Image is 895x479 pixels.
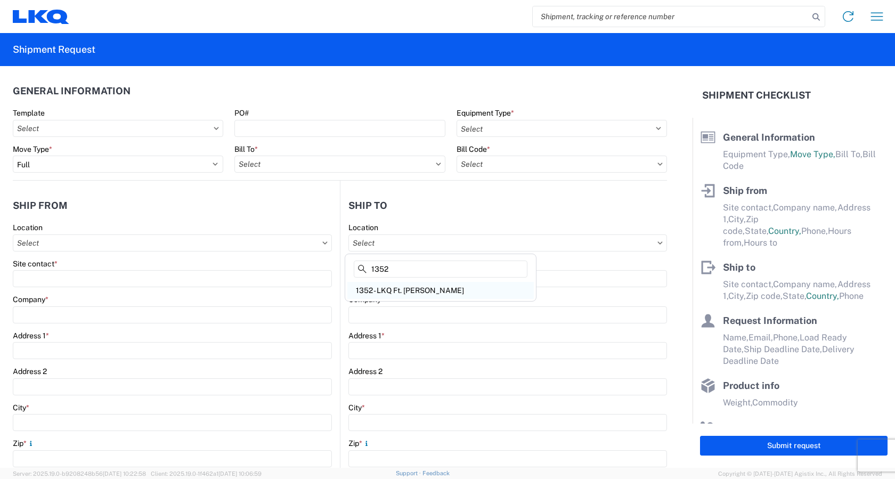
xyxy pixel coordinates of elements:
label: PO# [234,108,249,118]
a: Support [396,470,422,476]
label: Location [13,223,43,232]
span: Client: 2025.19.0-1f462a1 [151,470,262,477]
label: Address 1 [348,331,385,340]
input: Select [348,234,667,251]
span: Country, [768,226,801,236]
span: Ship to [723,262,755,273]
span: Route [723,421,751,433]
label: Template [13,108,45,118]
span: [DATE] 10:22:58 [103,470,146,477]
a: Feedback [422,470,450,476]
span: Copyright © [DATE]-[DATE] Agistix Inc., All Rights Reserved [718,469,882,478]
label: Company [13,295,48,304]
h2: Ship to [348,200,387,211]
label: Equipment Type [457,108,514,118]
span: Bill To, [835,149,863,159]
h2: Shipment Request [13,43,95,56]
span: Phone, [773,332,800,343]
label: Bill To [234,144,258,154]
span: Site contact, [723,202,773,213]
span: Name, [723,332,748,343]
span: Company name, [773,202,837,213]
label: City [348,403,365,412]
input: Select [13,234,332,251]
h2: Ship from [13,200,68,211]
span: Request Information [723,315,817,326]
span: State, [745,226,768,236]
label: Address 2 [13,367,47,376]
label: Site contact [13,259,58,269]
span: Phone, [801,226,828,236]
span: Commodity [752,397,798,408]
span: Country, [806,291,839,301]
input: Shipment, tracking or reference number [533,6,809,27]
span: General Information [723,132,815,143]
button: Submit request [700,436,888,456]
span: Weight, [723,397,752,408]
input: Select [234,156,445,173]
h2: Shipment Checklist [702,89,811,102]
h2: General Information [13,86,131,96]
label: City [13,403,29,412]
span: Product info [723,380,779,391]
span: Hours to [744,238,777,248]
div: 1352 - LKQ Ft. [PERSON_NAME] [347,282,534,299]
span: Ship from [723,185,767,196]
span: [DATE] 10:06:59 [218,470,262,477]
span: Company name, [773,279,837,289]
span: Site contact, [723,279,773,289]
span: Email, [748,332,773,343]
span: Phone [839,291,864,301]
span: Zip code, [746,291,783,301]
label: Address 1 [13,331,49,340]
span: Ship Deadline Date, [744,344,822,354]
input: Select [13,120,223,137]
span: Equipment Type, [723,149,790,159]
label: Address 2 [348,367,383,376]
label: Zip [13,439,35,448]
label: Move Type [13,144,52,154]
span: City, [728,214,746,224]
input: Select [457,156,667,173]
span: City, [728,291,746,301]
label: Zip [348,439,371,448]
label: Location [348,223,378,232]
span: Move Type, [790,149,835,159]
span: State, [783,291,806,301]
span: Server: 2025.19.0-b9208248b56 [13,470,146,477]
label: Bill Code [457,144,490,154]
